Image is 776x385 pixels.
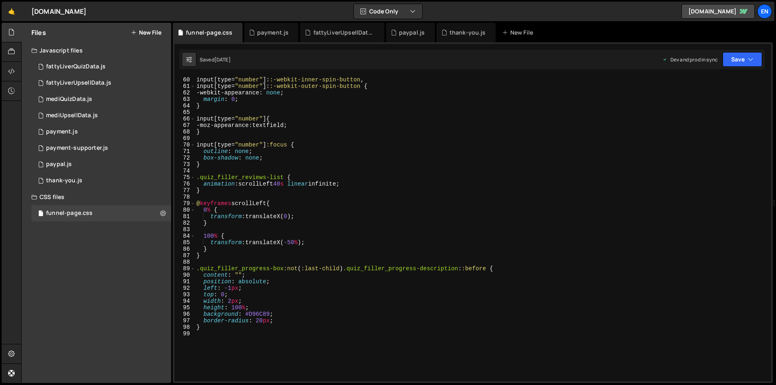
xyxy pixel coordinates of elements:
[174,174,195,181] div: 75
[31,107,171,124] div: 16956/46701.js
[174,213,195,220] div: 81
[174,187,195,194] div: 77
[174,324,195,330] div: 98
[31,28,46,37] h2: Files
[174,265,195,272] div: 89
[22,42,171,59] div: Javascript files
[174,148,195,155] div: 71
[757,4,772,19] a: En
[257,28,289,37] div: payment.js
[174,220,195,226] div: 82
[174,135,195,142] div: 69
[186,28,232,37] div: funnel-page.css
[174,317,195,324] div: 97
[46,112,98,119] div: mediUpsellData.js
[174,285,195,291] div: 92
[46,79,111,87] div: fattyLiverUpsellData.js
[174,272,195,278] div: 90
[174,200,195,207] div: 79
[46,210,93,217] div: funnel-page.css
[174,259,195,265] div: 88
[174,142,195,148] div: 70
[174,161,195,168] div: 73
[31,91,171,107] div: 16956/46700.js
[214,56,231,63] div: [DATE]
[174,116,195,122] div: 66
[174,194,195,200] div: 78
[174,129,195,135] div: 68
[31,156,171,173] div: 16956/46550.js
[31,75,171,91] div: 16956/46565.js
[174,155,195,161] div: 72
[22,189,171,205] div: CSS files
[46,177,82,184] div: thank-you.js
[174,239,195,246] div: 85
[681,4,755,19] a: [DOMAIN_NAME]
[174,83,195,90] div: 61
[200,56,231,63] div: Saved
[31,124,171,140] div: 16956/46551.js
[450,28,486,37] div: thank-you.js
[662,56,718,63] div: Dev and prod in sync
[174,246,195,252] div: 86
[174,311,195,317] div: 96
[174,304,195,311] div: 95
[46,161,72,168] div: paypal.js
[174,298,195,304] div: 94
[46,63,106,70] div: fattyLiverQuizData.js
[174,109,195,116] div: 65
[174,90,195,96] div: 62
[174,181,195,187] div: 76
[2,2,22,21] a: 🤙
[31,173,171,189] div: 16956/46524.js
[174,96,195,103] div: 63
[31,59,171,75] div: 16956/46566.js
[46,144,108,152] div: payment-supporter.js
[723,52,762,67] button: Save
[31,7,86,16] div: [DOMAIN_NAME]
[174,207,195,213] div: 80
[174,168,195,174] div: 74
[174,252,195,259] div: 87
[131,29,161,36] button: New File
[174,233,195,239] div: 84
[502,28,536,37] div: New File
[313,28,375,37] div: fattyLiverUpsellData.js
[354,4,422,19] button: Code Only
[31,140,171,156] div: 16956/46552.js
[174,103,195,109] div: 64
[46,128,78,136] div: payment.js
[31,205,171,221] div: 16956/47008.css
[174,226,195,233] div: 83
[399,28,425,37] div: paypal.js
[174,122,195,129] div: 67
[174,291,195,298] div: 93
[174,77,195,83] div: 60
[46,96,92,103] div: mediQuizData.js
[174,330,195,337] div: 99
[174,278,195,285] div: 91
